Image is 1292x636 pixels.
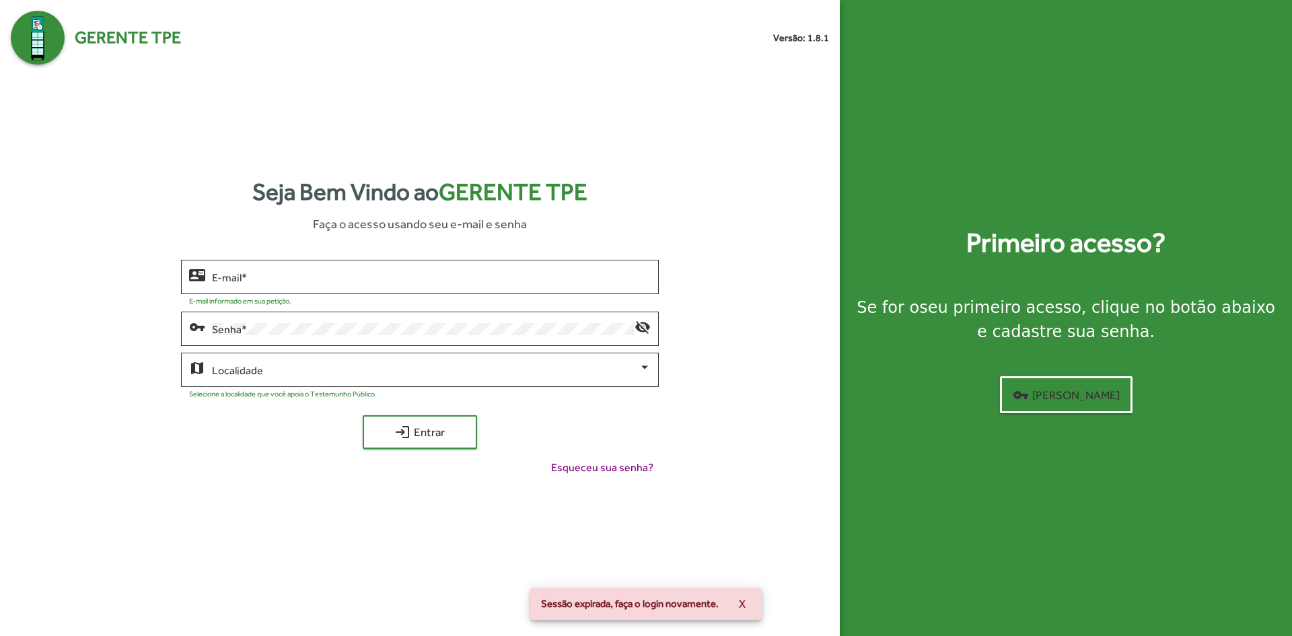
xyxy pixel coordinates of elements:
div: Se for o , clique no botão abaixo e cadastre sua senha. [856,295,1276,344]
mat-icon: vpn_key [1013,387,1029,403]
strong: Primeiro acesso? [966,223,1165,263]
mat-icon: visibility_off [635,318,651,334]
span: Sessão expirada, faça o login novamente. [541,597,719,610]
img: Logo Gerente [11,11,65,65]
button: [PERSON_NAME] [1000,376,1133,413]
strong: Seja Bem Vindo ao [252,174,587,210]
button: Entrar [363,415,477,449]
mat-icon: contact_mail [189,267,205,283]
span: X [739,592,746,616]
span: Faça o acesso usando seu e-mail e senha [313,215,527,233]
mat-icon: login [394,424,410,440]
span: [PERSON_NAME] [1013,383,1120,407]
mat-hint: E-mail informado em sua petição. [189,297,291,305]
small: Versão: 1.8.1 [773,31,829,45]
mat-hint: Selecione a localidade que você apoia o Testemunho Público. [189,390,377,398]
mat-icon: map [189,359,205,376]
strong: seu primeiro acesso [919,298,1081,317]
span: Gerente TPE [439,178,587,205]
mat-icon: vpn_key [189,318,205,334]
span: Gerente TPE [75,25,181,50]
button: X [728,592,756,616]
span: Entrar [375,420,465,444]
span: Esqueceu sua senha? [551,460,653,476]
